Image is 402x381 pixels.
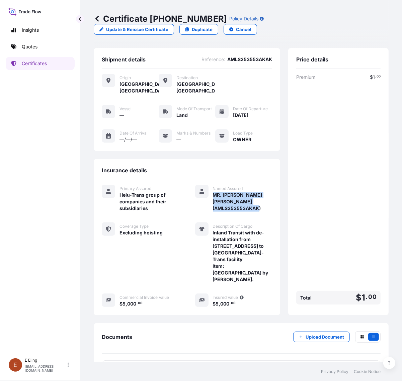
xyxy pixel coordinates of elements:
span: , [126,302,127,306]
span: Inland Transit with de-installation from [STREET_ADDRESS] to [GEOGRAPHIC_DATA]-Trans facility Ite... [213,229,272,283]
p: Certificate [PHONE_NUMBER] [94,13,227,24]
span: Mode of Transport [176,106,212,112]
p: Duplicate [192,26,213,33]
a: Quotes [6,40,75,53]
span: . [230,302,231,305]
button: Cancel [224,24,257,35]
span: Commercial Invoice Value [119,295,169,300]
span: $ [356,294,361,302]
span: — [176,136,181,143]
span: 1 [373,75,375,79]
span: Reference : [202,56,225,63]
span: Marks & Numbers [176,131,211,136]
span: $ [119,302,123,306]
span: Date of Arrival [119,131,148,136]
p: Upload Document [306,334,344,340]
span: $ [370,75,373,79]
span: Shipment details [102,56,146,63]
p: Quotes [22,43,37,50]
a: PDFCertificate[DATE] [102,360,381,378]
span: 000 [127,302,136,306]
span: —/—/— [119,136,137,143]
span: Destination [176,75,198,80]
span: 5 [216,302,219,306]
span: . [375,75,376,78]
span: 00 [138,302,143,305]
span: — [119,112,124,119]
span: [DATE] [233,112,248,119]
span: AMLS253553AKAK [227,56,272,63]
span: Documents [102,334,132,340]
span: 5 [123,302,126,306]
span: 00 [369,295,377,299]
span: Named Assured [213,186,243,191]
a: Certificates [6,57,75,70]
span: . [366,295,368,299]
span: 000 [221,302,230,306]
span: 00 [231,302,236,305]
span: . [137,302,138,305]
span: 1 [361,294,365,302]
span: [GEOGRAPHIC_DATA], [GEOGRAPHIC_DATA] [176,81,216,94]
p: Insights [22,27,39,33]
span: Premium [296,74,315,80]
a: Insights [6,23,75,37]
a: Cookie Notice [354,369,381,374]
span: Excluding hoisting [119,229,163,236]
span: Land [176,112,188,119]
span: MR. [PERSON_NAME] [PERSON_NAME] (AMLS253553AKAK) [213,192,272,212]
a: Privacy Policy [321,369,348,374]
span: Vessel [119,106,132,112]
span: $ [213,302,216,306]
span: Description Of Cargo [213,224,253,229]
span: Coverage Type [119,224,149,229]
span: Price details [296,56,328,63]
span: Date of Departure [233,106,268,112]
span: E [14,362,17,368]
p: [EMAIL_ADDRESS][DOMAIN_NAME] [25,364,66,372]
p: E Eling [25,358,66,363]
span: Primary Assured [119,186,151,191]
p: Certificates [22,60,47,67]
p: Cancel [236,26,251,33]
span: , [219,302,221,306]
span: [GEOGRAPHIC_DATA], [GEOGRAPHIC_DATA] [119,81,159,94]
span: Load Type [233,131,253,136]
span: Helu-Trans group of companies and their subsidiaries [119,192,179,212]
a: Duplicate [179,24,218,35]
p: Update & Reissue Certificate [106,26,168,33]
span: Insured Value [213,295,238,300]
span: Insurance details [102,167,147,174]
a: Update & Reissue Certificate [94,24,174,35]
span: Origin [119,75,131,80]
p: Policy Details [229,15,258,22]
span: Total [300,295,312,301]
span: 00 [377,75,381,78]
button: Upload Document [293,332,350,342]
span: OWNER [233,136,251,143]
